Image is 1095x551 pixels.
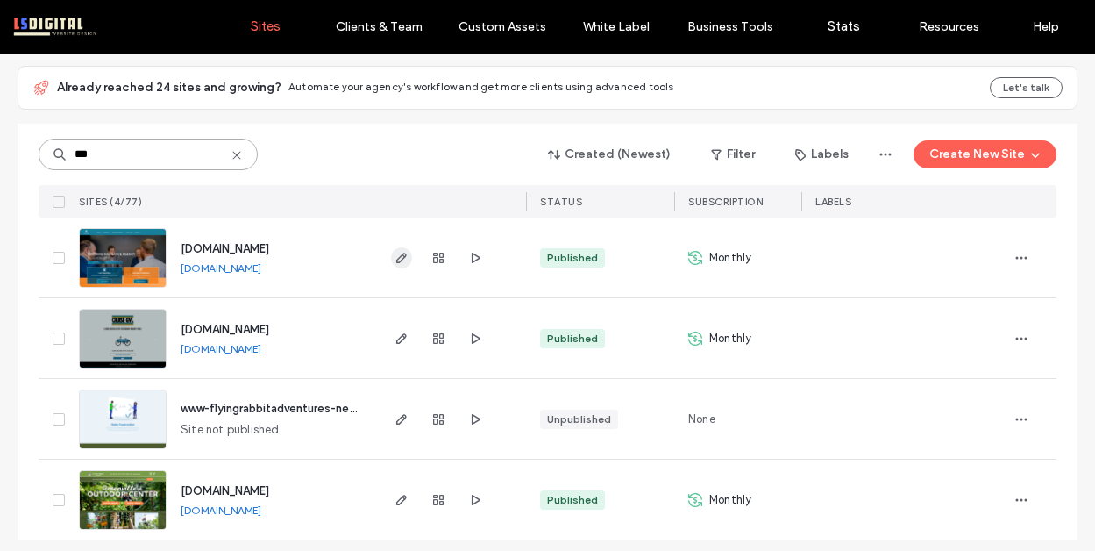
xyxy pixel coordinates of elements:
span: Monthly [709,249,751,267]
label: Resources [919,19,979,34]
span: STATUS [540,196,582,208]
label: Help [1033,19,1059,34]
a: [DOMAIN_NAME] [181,504,261,517]
div: Published [547,331,598,347]
a: [DOMAIN_NAME] [181,242,269,255]
label: Custom Assets [459,19,546,34]
span: SITES (4/77) [79,196,142,208]
span: Help [40,12,76,28]
span: Automate your agency's workflow and get more clients using advanced tools [288,80,674,93]
a: [DOMAIN_NAME] [181,261,261,275]
button: Create New Site [914,140,1056,168]
label: Stats [828,18,860,34]
a: www-flyingrabbitadventures-new-look [181,402,384,415]
div: Published [547,492,598,508]
div: Unpublished [547,411,611,427]
div: Published [547,250,598,266]
span: SUBSCRIPTION [688,196,763,208]
label: Sites [251,18,281,34]
span: None [688,411,715,428]
label: Business Tools [687,19,773,34]
a: [DOMAIN_NAME] [181,342,261,355]
span: Site not published [181,421,280,439]
span: LABELS [815,196,851,208]
span: Already reached 24 sites and growing? [57,79,281,97]
button: Created (Newest) [533,140,686,168]
a: [DOMAIN_NAME] [181,323,269,336]
button: Filter [693,140,772,168]
a: [DOMAIN_NAME] [181,484,269,497]
span: Monthly [709,491,751,509]
label: White Label [583,19,650,34]
button: Let's talk [990,77,1063,98]
span: Monthly [709,330,751,347]
label: Clients & Team [336,19,423,34]
button: Labels [779,140,864,168]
